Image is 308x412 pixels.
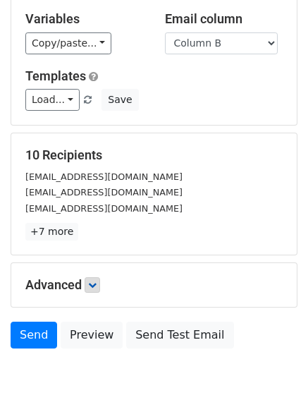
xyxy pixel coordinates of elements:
a: Preview [61,322,123,349]
a: Send [11,322,57,349]
a: +7 more [25,223,78,241]
a: Copy/paste... [25,32,111,54]
h5: Variables [25,11,144,27]
a: Load... [25,89,80,111]
h5: Advanced [25,277,283,293]
h5: Email column [165,11,283,27]
h5: 10 Recipients [25,147,283,163]
a: Send Test Email [126,322,233,349]
small: [EMAIL_ADDRESS][DOMAIN_NAME] [25,187,183,198]
a: Templates [25,68,86,83]
button: Save [101,89,138,111]
iframe: Chat Widget [238,344,308,412]
small: [EMAIL_ADDRESS][DOMAIN_NAME] [25,203,183,214]
small: [EMAIL_ADDRESS][DOMAIN_NAME] [25,171,183,182]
